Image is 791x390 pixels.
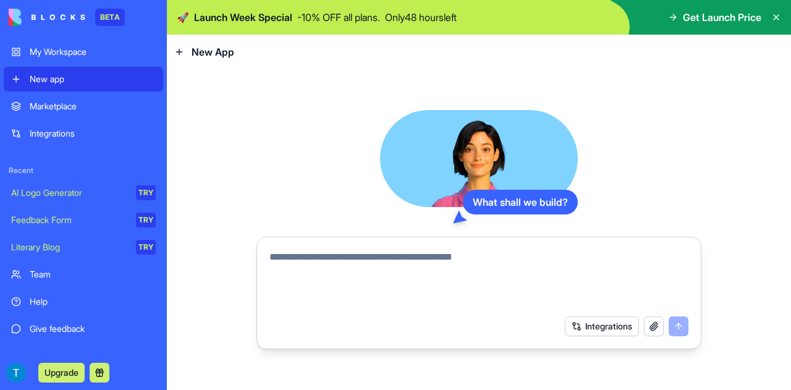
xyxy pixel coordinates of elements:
[30,350,156,362] div: Get Started
[4,121,163,146] a: Integrations
[4,208,163,232] a: Feedback FormTRY
[30,127,156,140] div: Integrations
[30,100,156,112] div: Marketplace
[4,262,163,287] a: Team
[95,9,125,26] div: BETA
[4,289,163,314] a: Help
[11,241,127,253] div: Literary Blog
[9,9,85,26] img: logo
[136,240,156,255] div: TRY
[4,344,163,368] a: Get Started
[4,40,163,64] a: My Workspace
[4,94,163,119] a: Marketplace
[38,366,85,378] a: Upgrade
[11,214,127,226] div: Feedback Form
[30,268,156,281] div: Team
[192,45,234,59] span: New App
[11,187,127,199] div: AI Logo Generator
[136,185,156,200] div: TRY
[683,10,761,25] span: Get Launch Price
[463,190,578,214] div: What shall we build?
[30,295,156,308] div: Help
[4,67,163,91] a: New app
[38,363,85,383] button: Upgrade
[194,10,292,25] span: Launch Week Special
[30,46,156,58] div: My Workspace
[4,166,163,176] span: Recent
[136,213,156,227] div: TRY
[385,10,457,25] p: Only 48 hours left
[30,73,156,85] div: New app
[6,363,26,383] img: ACg8ocIs842lfHO3-pH5xvUDKASomt22LISKqSpgBudT7iYofIcOgg=s96-c
[297,10,380,25] p: - 10 % OFF all plans.
[4,316,163,341] a: Give feedback
[4,235,163,260] a: Literary BlogTRY
[9,9,125,26] a: BETA
[565,316,639,336] button: Integrations
[177,10,189,25] span: 🚀
[30,323,156,335] div: Give feedback
[4,180,163,205] a: AI Logo GeneratorTRY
